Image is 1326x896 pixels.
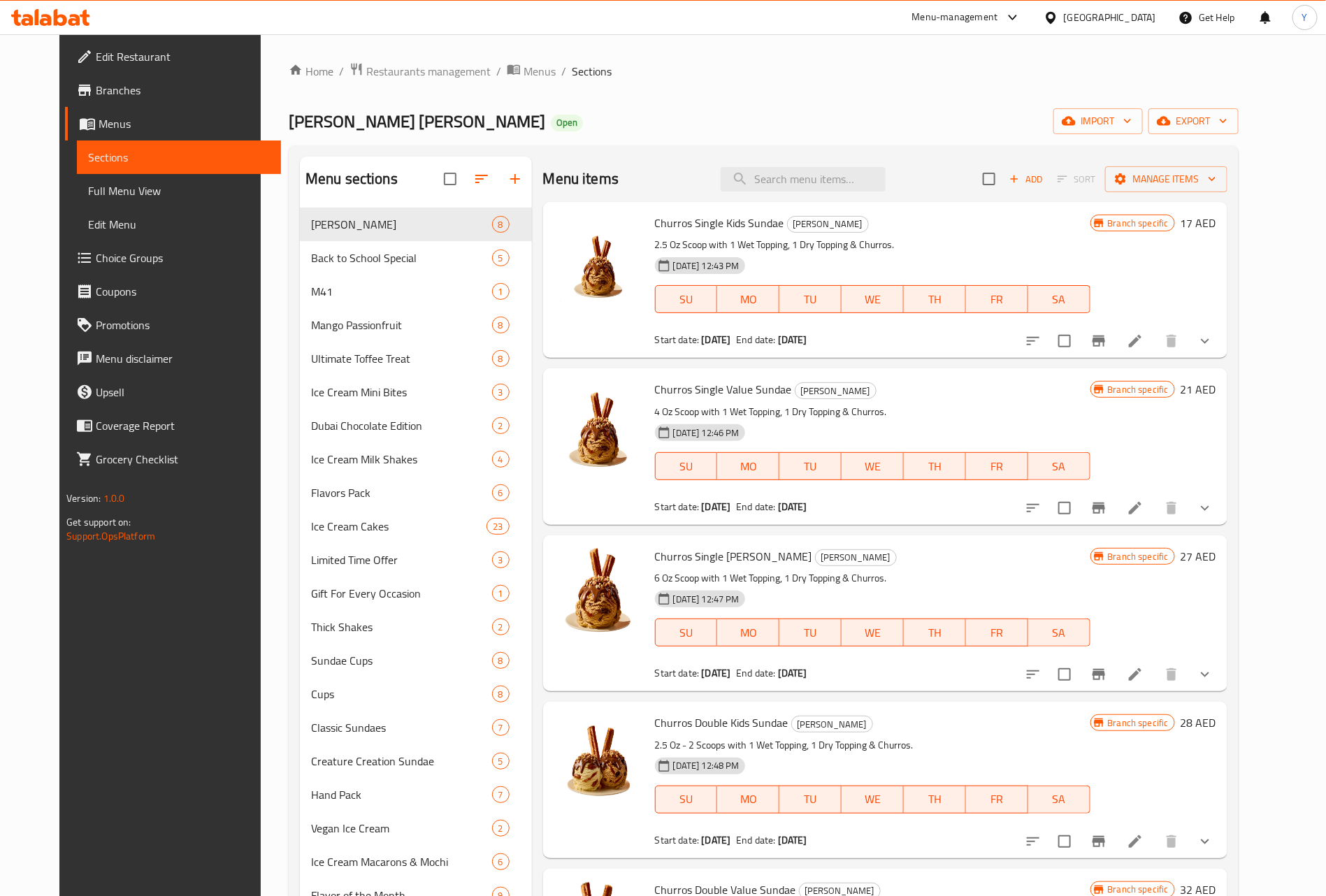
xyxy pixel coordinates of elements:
svg: Show Choices [1197,833,1213,850]
div: items [492,719,510,736]
span: Menus [99,115,270,132]
div: items [492,753,510,769]
span: Vegan Ice Cream [311,820,492,837]
span: TH [909,289,960,310]
span: Select to update [1050,493,1079,523]
span: Churros Single Value Sundae [655,379,792,400]
div: items [492,250,510,266]
span: Branch specific [1102,716,1174,730]
span: 8 [493,352,509,366]
button: SU [655,786,718,814]
button: sort-choices [1016,825,1050,858]
button: FR [966,285,1028,313]
h2: Menu sections [305,168,398,189]
button: show more [1188,491,1222,525]
div: items [492,786,510,803]
div: items [492,619,510,635]
span: Select section [974,164,1004,194]
span: 1.0.0 [103,489,125,507]
span: Grocery Checklist [96,451,270,468]
span: FR [972,623,1023,643]
span: 23 [487,520,508,533]
span: 8 [493,654,509,667]
span: 6 [493,855,509,869]
span: Choice Groups [96,250,270,266]
span: SU [661,289,712,310]
span: MO [723,789,774,809]
span: Start date: [655,331,700,349]
span: Flavors Pack [311,484,492,501]
li: / [561,63,566,80]
div: items [492,317,510,333]
span: TH [909,789,960,809]
h6: 21 AED [1181,380,1216,399]
p: 2.5 Oz - 2 Scoops with 1 Wet Topping, 1 Dry Topping & Churros. [655,737,1090,754]
span: Back to School Special [311,250,492,266]
input: search [721,167,886,192]
span: 5 [493,755,509,768]
a: Edit Restaurant [65,40,281,73]
button: show more [1188,825,1222,858]
button: delete [1155,658,1188,691]
span: Select to update [1050,326,1079,356]
a: Edit menu item [1127,666,1144,683]
span: End date: [736,664,775,682]
span: Select to update [1050,660,1079,689]
button: SU [655,619,718,646]
span: 1 [493,587,509,600]
button: TH [904,452,966,480]
span: Churros Single Kids Sundae [655,212,784,233]
div: Thick Shakes [311,619,492,635]
a: Menus [65,107,281,140]
div: items [492,820,510,837]
a: Edit Menu [77,208,281,241]
span: FR [972,789,1023,809]
div: Back to School Special5 [300,241,532,275]
span: FR [972,289,1023,310]
div: Menu-management [912,9,998,26]
button: FR [966,619,1028,646]
a: Sections [77,140,281,174]
p: 6 Oz Scoop with 1 Wet Topping, 1 Dry Topping & Churros. [655,570,1090,587]
span: Dubai Chocolate Edition [311,417,492,434]
div: Creature Creation Sundae [311,753,492,769]
button: sort-choices [1016,658,1050,691]
li: / [496,63,501,80]
button: Add [1004,168,1048,190]
a: Choice Groups [65,241,281,275]
span: [DATE] 12:46 PM [668,426,745,440]
a: Restaurants management [349,62,491,80]
button: Branch-specific-item [1082,658,1116,691]
span: Edit Menu [88,216,270,233]
button: TU [779,786,842,814]
div: Limited Time Offer3 [300,543,532,577]
span: 2 [493,419,509,433]
div: Ice Cream Macarons & Mochi6 [300,845,532,879]
button: Branch-specific-item [1082,825,1116,858]
div: Churros Sundae [791,716,873,732]
button: SA [1028,786,1090,814]
a: Edit menu item [1127,833,1144,850]
button: show more [1188,324,1222,358]
div: [PERSON_NAME]8 [300,208,532,241]
span: Open [551,117,583,129]
img: Churros Single Value Sundae [554,380,644,469]
span: M41 [311,283,492,300]
span: Upsell [96,384,270,400]
span: TH [909,456,960,477]
span: Cups [311,686,492,702]
button: TU [779,619,842,646]
span: 8 [493,319,509,332]
span: 2 [493,621,509,634]
span: Select to update [1050,827,1079,856]
h6: 28 AED [1181,713,1216,732]
span: SU [661,456,712,477]
b: [DATE] [778,664,807,682]
span: 8 [493,688,509,701]
button: import [1053,108,1143,134]
div: Hand Pack7 [300,778,532,811]
img: Churros Double Kids Sundae [554,713,644,802]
